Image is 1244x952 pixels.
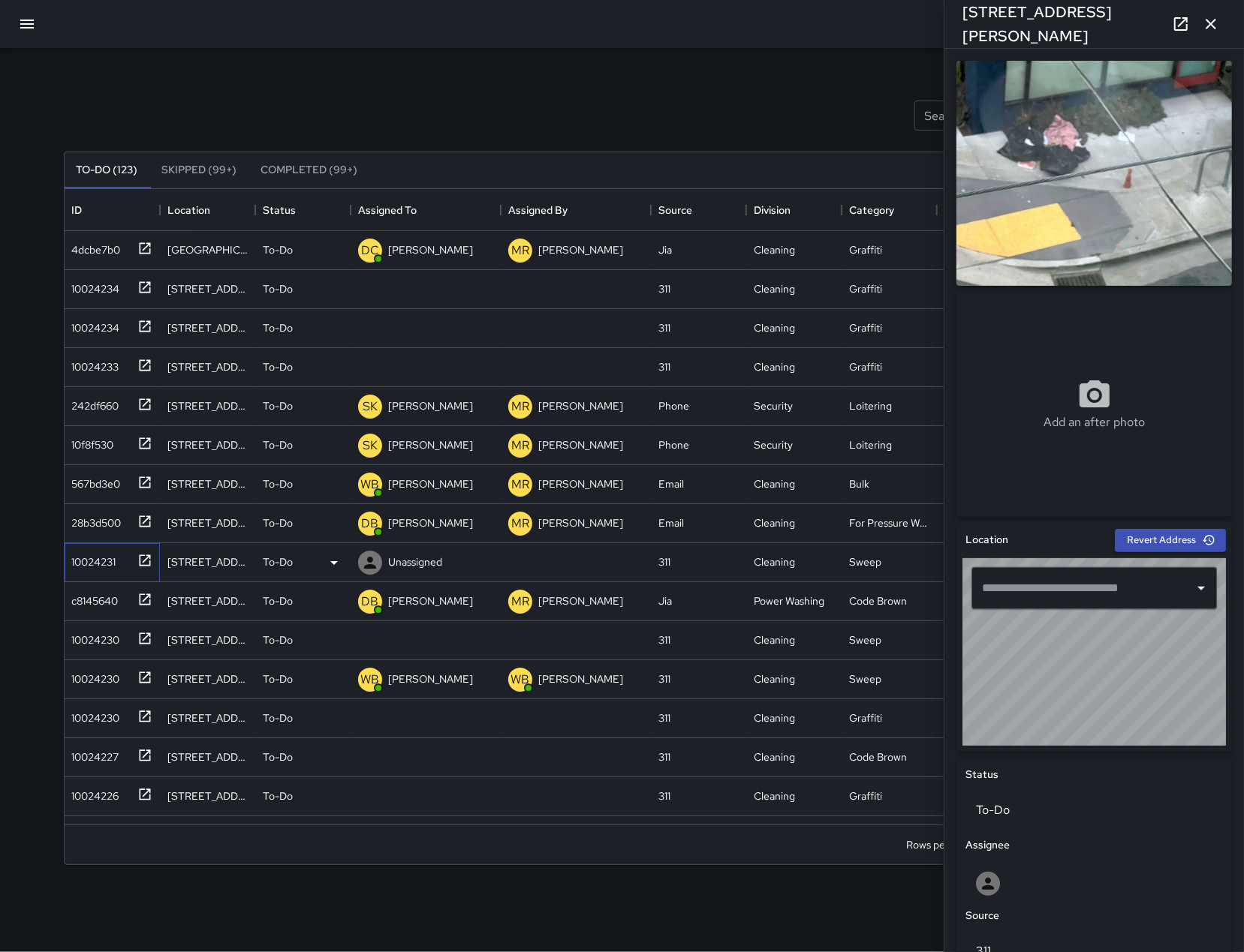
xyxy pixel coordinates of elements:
div: Sweep [849,671,881,686]
div: Graffiti [849,242,882,257]
div: Jia [658,242,672,257]
div: 648 Natoma Street [167,593,248,608]
p: [PERSON_NAME] [388,476,473,491]
div: 10024230 [66,665,120,686]
p: WB [360,671,379,689]
div: 65 Norfolk Street [167,359,248,374]
p: To-Do [263,710,293,725]
p: MR [511,437,529,455]
p: [PERSON_NAME] [388,437,473,452]
div: 10024227 [66,743,119,764]
div: Assigned By [508,189,568,231]
div: For Pressure Washer [849,515,929,530]
p: MR [511,476,529,494]
p: To-Do [263,671,293,686]
div: Cleaning [754,632,795,647]
div: Cleaning [754,281,795,296]
div: Email [658,476,684,491]
div: 10024230 [66,626,120,647]
p: WB [360,476,379,494]
div: 311 [658,671,670,686]
p: To-Do [263,398,293,413]
p: [PERSON_NAME] [538,515,623,530]
p: DC [361,242,379,260]
div: 365 11th Street [167,788,248,803]
p: SK [363,398,378,416]
div: 588 Minna Street [167,437,248,452]
div: 17 Harriet Street [167,281,248,296]
p: [PERSON_NAME] [538,671,623,686]
div: Graffiti [849,281,882,296]
div: 567bd3e0 [66,470,121,491]
div: Cleaning [754,788,795,803]
p: To-Do [263,632,293,647]
div: Jia [658,593,672,608]
div: Assigned To [358,189,417,231]
div: Graffiti [849,788,882,803]
div: Division [746,189,842,231]
div: 1375 Howard Street [167,242,248,257]
button: Skipped (99+) [150,152,249,188]
p: MR [511,242,529,260]
div: Graffiti [849,710,882,725]
p: To-Do [263,749,293,764]
p: [PERSON_NAME] [388,593,473,608]
div: Loitering [849,437,892,452]
p: WB [511,671,529,689]
div: 10024234 [66,275,120,296]
div: 30 Washburn Street [167,671,248,686]
div: Code Brown [849,593,907,608]
div: 311 [658,710,670,725]
div: Source [658,189,692,231]
p: MR [511,593,529,611]
button: To-Do (123) [65,152,150,188]
p: To-Do [263,437,293,452]
p: To-Do [263,515,293,530]
div: Sweep [849,632,881,647]
div: Bulk [849,476,869,491]
div: 10024230 [66,704,120,725]
div: Cleaning [754,320,795,335]
div: Security [754,398,793,413]
div: 311 [658,749,670,764]
p: [PERSON_NAME] [538,398,623,413]
div: Location [160,189,255,231]
div: Graffiti [849,320,882,335]
p: To-Do [263,359,293,374]
div: 28b3d500 [66,509,122,530]
p: DB [361,515,378,533]
div: Location [167,189,210,231]
div: Category [849,189,894,231]
p: [PERSON_NAME] [538,476,623,491]
div: Assigned To [351,189,501,231]
div: Cleaning [754,749,795,764]
div: 242df660 [66,392,119,413]
div: Category [842,189,937,231]
p: To-Do [263,242,293,257]
p: MR [511,398,529,416]
p: [PERSON_NAME] [388,398,473,413]
div: 311 [658,554,670,569]
p: [PERSON_NAME] [538,593,623,608]
p: To-Do [263,281,293,296]
p: To-Do [263,593,293,608]
div: Phone [658,437,689,452]
p: [PERSON_NAME] [388,515,473,530]
p: [PERSON_NAME] [388,671,473,686]
div: Assigned By [501,189,651,231]
div: Loitering [849,398,892,413]
div: 10024226 [66,821,119,842]
p: SK [363,437,378,455]
p: [PERSON_NAME] [538,437,623,452]
div: Cleaning [754,359,795,374]
div: 311 [658,320,670,335]
div: 311 [658,359,670,374]
p: Unassigned [388,554,442,569]
div: Code Brown [849,749,907,764]
p: DB [361,593,378,611]
div: Cleaning [754,554,795,569]
div: 10024226 [66,782,119,803]
div: 761 Minna Street [167,398,248,413]
p: MR [511,515,529,533]
div: 10024234 [66,314,120,335]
